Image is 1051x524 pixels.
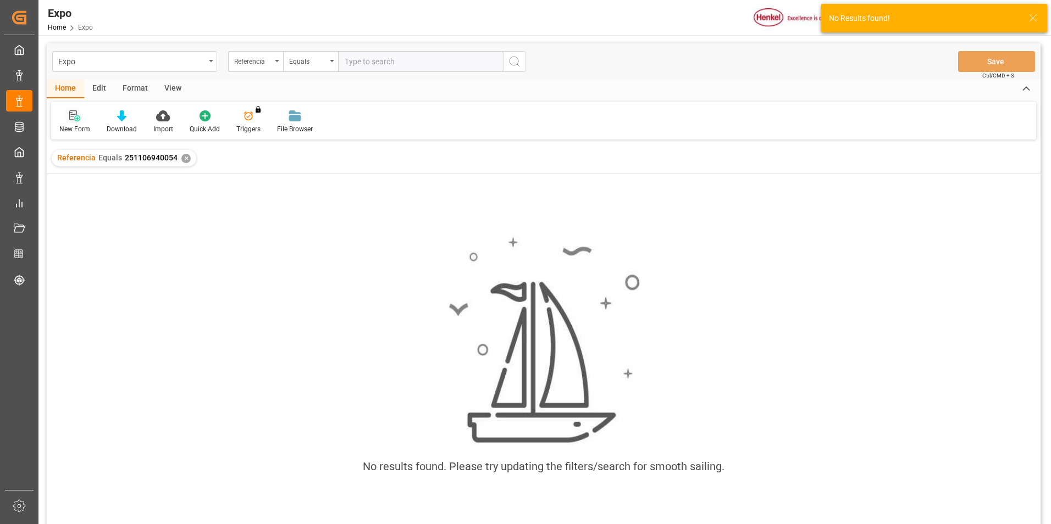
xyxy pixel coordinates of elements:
[503,51,526,72] button: search button
[153,124,173,134] div: Import
[156,80,190,98] div: View
[181,154,191,163] div: ✕
[234,54,272,66] div: Referencia
[114,80,156,98] div: Format
[52,51,217,72] button: open menu
[107,124,137,134] div: Download
[338,51,503,72] input: Type to search
[829,13,1018,24] div: No Results found!
[283,51,338,72] button: open menu
[447,236,640,445] img: smooth_sailing.jpeg
[58,54,205,68] div: Expo
[190,124,220,134] div: Quick Add
[363,458,724,475] div: No results found. Please try updating the filters/search for smooth sailing.
[59,124,90,134] div: New Form
[48,24,66,31] a: Home
[982,71,1014,80] span: Ctrl/CMD + S
[98,153,122,162] span: Equals
[125,153,178,162] span: 251106940054
[84,80,114,98] div: Edit
[48,5,93,21] div: Expo
[277,124,313,134] div: File Browser
[228,51,283,72] button: open menu
[289,54,327,66] div: Equals
[57,153,96,162] span: Referencia
[47,80,84,98] div: Home
[958,51,1035,72] button: Save
[754,8,846,27] img: Henkel%20logo.jpg_1689854090.jpg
